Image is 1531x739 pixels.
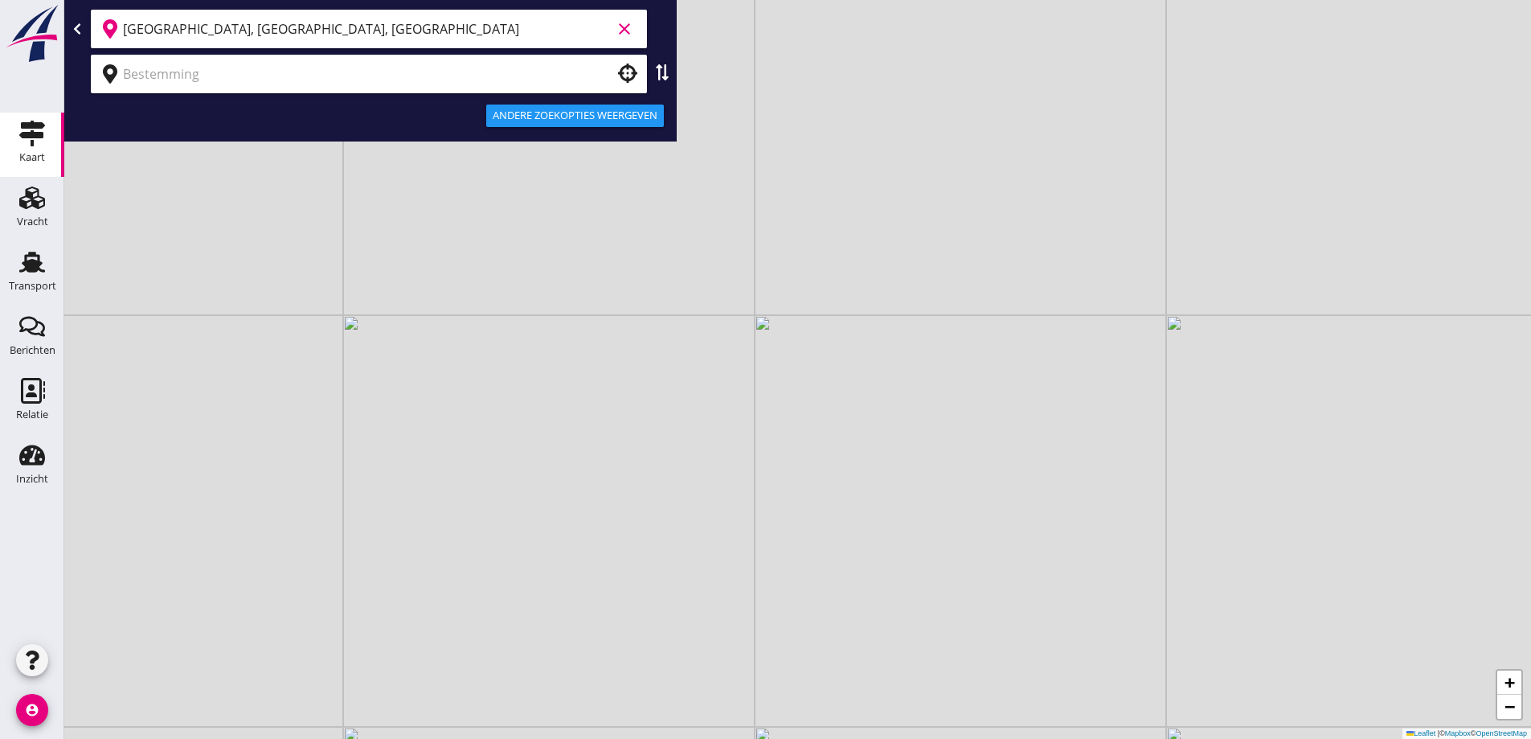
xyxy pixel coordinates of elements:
[19,152,45,162] div: Kaart
[3,4,61,64] img: logo-small.a267ee39.svg
[1445,729,1471,737] a: Mapbox
[615,19,634,39] i: clear
[123,61,592,87] input: Bestemming
[1406,729,1435,737] a: Leaflet
[17,216,48,227] div: Vracht
[16,409,48,420] div: Relatie
[9,281,56,291] div: Transport
[10,345,55,355] div: Berichten
[16,694,48,726] i: account_circle
[123,16,612,42] input: Vertrekpunt
[1504,696,1515,716] span: −
[1497,695,1521,719] a: Zoom out
[486,105,664,127] button: Andere zoekopties weergeven
[1402,729,1531,739] div: © ©
[493,108,657,124] div: Andere zoekopties weergeven
[1497,671,1521,695] a: Zoom in
[1476,729,1527,737] a: OpenStreetMap
[1504,672,1515,692] span: +
[16,474,48,484] div: Inzicht
[1438,729,1439,737] span: |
